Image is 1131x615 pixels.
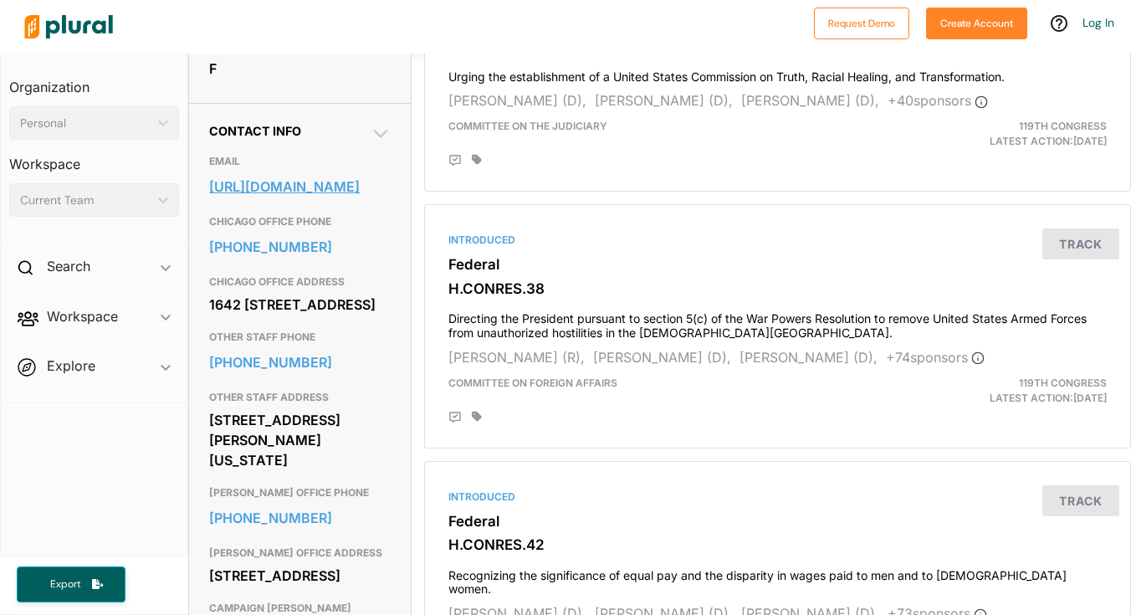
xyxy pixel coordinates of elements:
[593,349,731,366] span: [PERSON_NAME] (D),
[1019,377,1107,389] span: 119th Congress
[1042,228,1119,259] button: Track
[448,489,1107,505] div: Introduced
[814,8,909,39] button: Request Demo
[741,92,879,109] span: [PERSON_NAME] (D),
[926,8,1027,39] button: Create Account
[814,13,909,31] a: Request Demo
[47,257,90,275] h2: Search
[448,349,585,366] span: [PERSON_NAME] (R),
[739,349,878,366] span: [PERSON_NAME] (D),
[595,92,733,109] span: [PERSON_NAME] (D),
[448,411,462,424] div: Add Position Statement
[448,92,586,109] span: [PERSON_NAME] (D),
[886,349,985,366] span: + 74 sponsor s
[209,387,391,407] h3: OTHER STAFF ADDRESS
[209,543,391,563] h3: [PERSON_NAME] OFFICE ADDRESS
[209,234,391,259] a: [PHONE_NUMBER]
[448,536,1107,553] h3: H.CONRES.42
[1019,120,1107,132] span: 119th Congress
[209,563,391,588] div: [STREET_ADDRESS]
[448,256,1107,273] h3: Federal
[448,154,462,167] div: Add Position Statement
[209,407,391,473] div: [STREET_ADDRESS][PERSON_NAME][US_STATE]
[448,304,1107,341] h4: Directing the President pursuant to section 5(c) of the War Powers Resolution to remove United St...
[17,566,125,602] button: Export
[209,272,391,292] h3: CHICAGO OFFICE ADDRESS
[472,154,482,166] div: Add tags
[448,561,1107,597] h4: Recognizing the significance of equal pay and the disparity in wages paid to men and to [DEMOGRAP...
[448,62,1107,85] h4: Urging the establishment of a United States Commission on Truth, Racial Healing, and Transformation.
[448,120,607,132] span: Committee on the Judiciary
[38,577,92,592] span: Export
[209,327,391,347] h3: OTHER STAFF PHONE
[209,350,391,375] a: [PHONE_NUMBER]
[888,92,988,109] span: + 40 sponsor s
[20,115,151,132] div: Personal
[448,513,1107,530] h3: Federal
[1082,15,1114,30] a: Log In
[9,63,179,100] h3: Organization
[448,377,617,389] span: Committee on Foreign Affairs
[9,140,179,177] h3: Workspace
[209,174,391,199] a: [URL][DOMAIN_NAME]
[209,505,391,530] a: [PHONE_NUMBER]
[20,192,151,209] div: Current Team
[448,233,1107,248] div: Introduced
[892,376,1119,406] div: Latest Action: [DATE]
[209,56,391,81] div: F
[209,124,301,138] span: Contact Info
[209,212,391,232] h3: CHICAGO OFFICE PHONE
[892,119,1119,149] div: Latest Action: [DATE]
[472,411,482,423] div: Add tags
[926,13,1027,31] a: Create Account
[209,483,391,503] h3: [PERSON_NAME] OFFICE PHONE
[209,151,391,172] h3: EMAIL
[1042,485,1119,516] button: Track
[209,292,391,317] div: 1642 [STREET_ADDRESS]
[448,280,1107,297] h3: H.CONRES.38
